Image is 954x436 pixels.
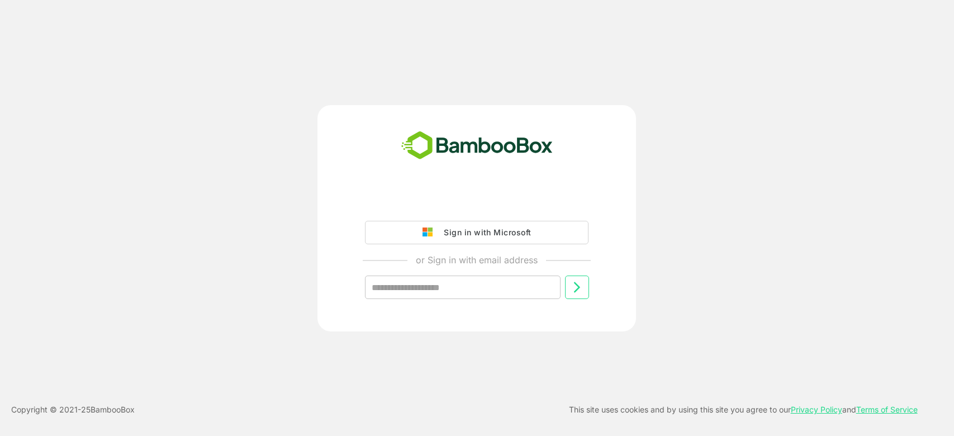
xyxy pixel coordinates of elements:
[856,405,918,414] a: Terms of Service
[416,253,538,267] p: or Sign in with email address
[395,127,559,164] img: bamboobox
[365,221,588,244] button: Sign in with Microsoft
[359,189,594,214] iframe: Sign in with Google Button
[791,405,842,414] a: Privacy Policy
[569,403,918,416] p: This site uses cookies and by using this site you agree to our and
[438,225,531,240] div: Sign in with Microsoft
[423,228,438,238] img: google
[11,403,135,416] p: Copyright © 2021- 25 BambooBox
